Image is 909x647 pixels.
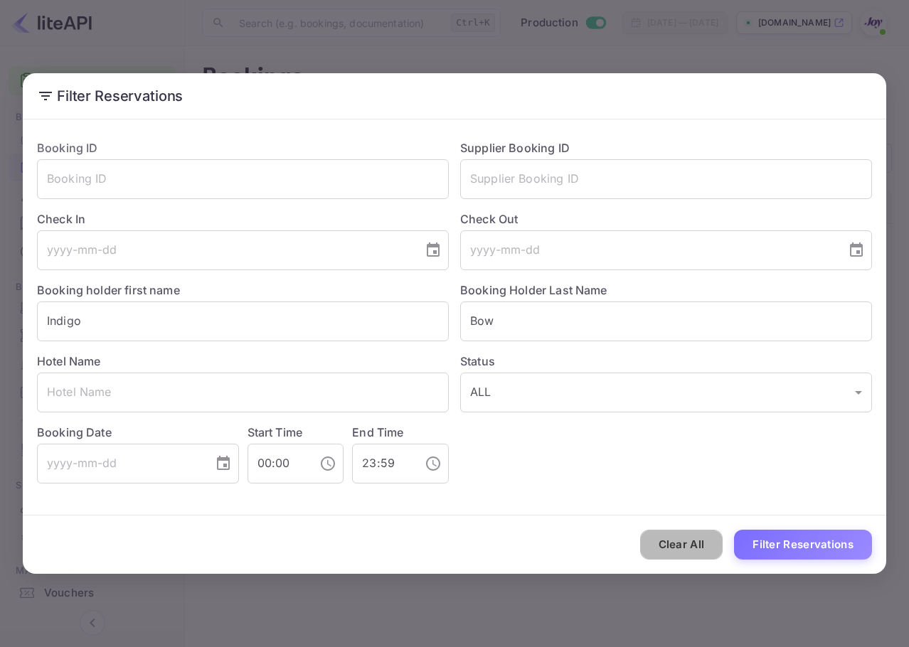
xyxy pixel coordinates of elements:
div: ALL [460,373,872,412]
input: Booking ID [37,159,449,199]
label: Status [460,353,872,370]
button: Choose time, selected time is 12:00 AM [314,449,342,478]
button: Clear All [640,530,723,560]
input: Holder First Name [37,301,449,341]
button: Choose date [209,449,238,478]
input: yyyy-mm-dd [37,230,413,270]
h2: Filter Reservations [23,73,886,119]
input: Supplier Booking ID [460,159,872,199]
input: yyyy-mm-dd [37,444,203,483]
button: Choose date [419,236,447,264]
input: hh:mm [352,444,413,483]
label: Booking holder first name [37,283,180,297]
button: Choose date [842,236,871,264]
input: Holder Last Name [460,301,872,341]
input: yyyy-mm-dd [460,230,836,270]
label: Check In [37,210,449,228]
label: End Time [352,425,403,439]
label: Supplier Booking ID [460,141,570,155]
input: hh:mm [248,444,309,483]
label: Check Out [460,210,872,228]
button: Filter Reservations [734,530,872,560]
label: Start Time [248,425,303,439]
label: Booking Date [37,424,239,441]
button: Choose time, selected time is 11:59 PM [419,449,447,478]
label: Booking Holder Last Name [460,283,607,297]
label: Hotel Name [37,354,101,368]
input: Hotel Name [37,373,449,412]
label: Booking ID [37,141,98,155]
